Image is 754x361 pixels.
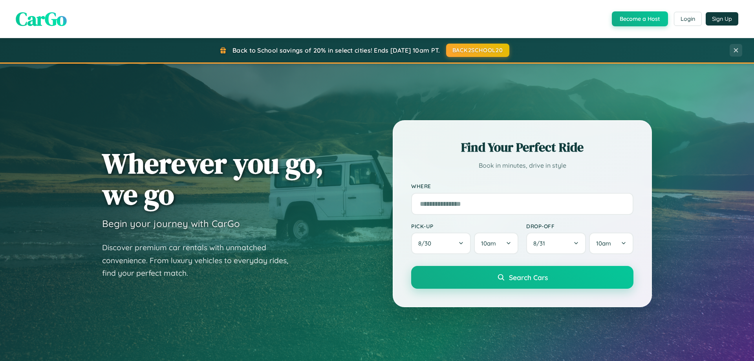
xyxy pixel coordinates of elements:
button: Sign Up [706,12,738,26]
button: BACK2SCHOOL20 [446,44,509,57]
span: 8 / 31 [533,240,549,247]
p: Book in minutes, drive in style [411,160,633,171]
button: 8/30 [411,233,471,254]
button: 10am [589,233,633,254]
span: Back to School savings of 20% in select cities! Ends [DATE] 10am PT. [232,46,440,54]
button: 8/31 [526,233,586,254]
h3: Begin your journey with CarGo [102,218,240,229]
label: Drop-off [526,223,633,229]
span: 8 / 30 [418,240,435,247]
label: Pick-up [411,223,518,229]
p: Discover premium car rentals with unmatched convenience. From luxury vehicles to everyday rides, ... [102,241,298,280]
span: CarGo [16,6,67,32]
span: 10am [481,240,496,247]
button: Search Cars [411,266,633,289]
button: Become a Host [612,11,668,26]
span: Search Cars [509,273,548,282]
span: 10am [596,240,611,247]
h2: Find Your Perfect Ride [411,139,633,156]
label: Where [411,183,633,190]
h1: Wherever you go, we go [102,148,324,210]
button: Login [674,12,702,26]
button: 10am [474,233,518,254]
